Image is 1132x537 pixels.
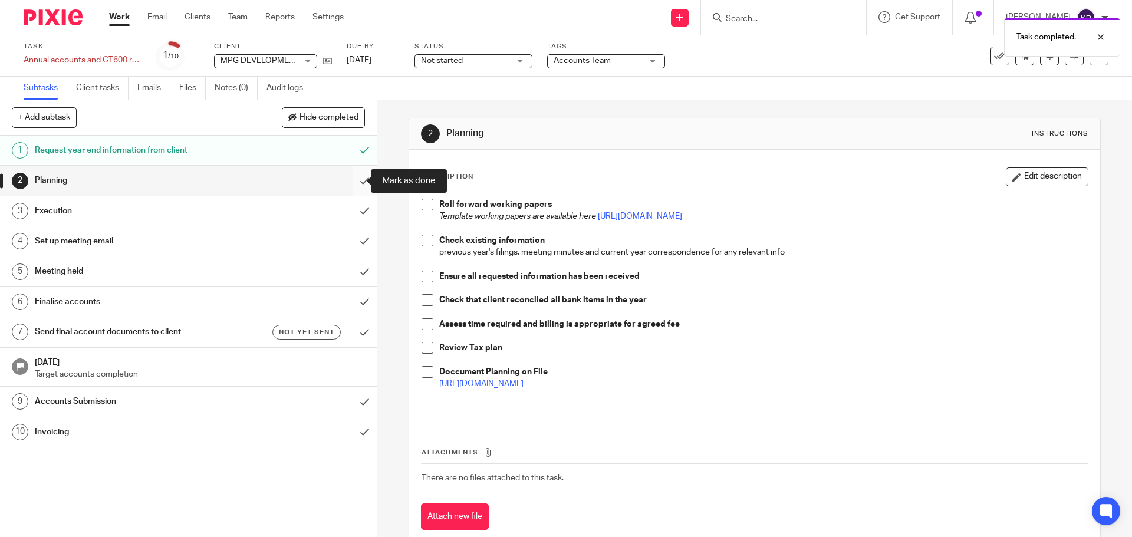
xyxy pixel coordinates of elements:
[279,327,334,337] span: Not yet sent
[35,172,239,189] h1: Planning
[439,296,647,304] strong: Check that client reconciled all bank items in the year
[35,354,365,368] h1: [DATE]
[35,232,239,250] h1: Set up meeting email
[215,77,258,100] a: Notes (0)
[265,11,295,23] a: Reports
[12,173,28,189] div: 2
[12,263,28,280] div: 5
[109,11,130,23] a: Work
[214,42,332,51] label: Client
[439,380,524,388] a: [URL][DOMAIN_NAME]
[439,200,552,209] strong: Roll forward working papers
[185,11,210,23] a: Clients
[1077,8,1095,27] img: svg%3E
[137,77,170,100] a: Emails
[439,368,548,376] strong: Doccument Planning on File
[347,56,371,64] span: [DATE]
[12,294,28,310] div: 6
[35,202,239,220] h1: Execution
[35,323,239,341] h1: Send final account documents to client
[24,9,83,25] img: Pixie
[228,11,248,23] a: Team
[421,503,489,530] button: Attach new file
[76,77,129,100] a: Client tasks
[439,235,1087,271] p: previous year's filings, meeting minutes and current year correspondence for any relevant info
[439,236,545,245] strong: Check existing information
[24,54,141,66] div: Annual accounts and CT600 return - August 2024
[12,142,28,159] div: 1
[421,124,440,143] div: 2
[1016,31,1076,43] p: Task completed.
[179,77,206,100] a: Files
[554,57,611,65] span: Accounts Team
[1032,129,1088,139] div: Instructions
[547,42,665,51] label: Tags
[24,42,141,51] label: Task
[1006,167,1088,186] button: Edit description
[439,272,640,281] strong: Ensure all requested information has been received
[168,53,179,60] small: /10
[35,141,239,159] h1: Request year end information from client
[312,11,344,23] a: Settings
[282,107,365,127] button: Hide completed
[12,107,77,127] button: + Add subtask
[300,113,358,123] span: Hide completed
[12,203,28,219] div: 3
[439,212,596,220] em: Template working papers are available here
[35,293,239,311] h1: Finalise accounts
[221,57,337,65] span: MPG DEVELOPMENTS LIMITED
[35,368,365,380] p: Target accounts completion
[24,54,141,66] div: Annual accounts and CT600 return - [DATE]
[35,423,239,441] h1: Invoicing
[12,233,28,249] div: 4
[147,11,167,23] a: Email
[35,393,239,410] h1: Accounts Submission
[421,172,473,182] p: Description
[439,344,502,352] strong: Review Tax plan
[414,42,532,51] label: Status
[163,49,179,62] div: 1
[266,77,312,100] a: Audit logs
[422,449,478,456] span: Attachments
[12,424,28,440] div: 10
[446,127,780,140] h1: Planning
[421,57,463,65] span: Not started
[347,42,400,51] label: Due by
[439,320,680,328] strong: Assess time required and billing is appropriate for agreed fee
[24,77,67,100] a: Subtasks
[12,393,28,410] div: 9
[35,262,239,280] h1: Meeting held
[12,324,28,340] div: 7
[598,212,682,220] a: [URL][DOMAIN_NAME]
[422,474,564,482] span: There are no files attached to this task.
